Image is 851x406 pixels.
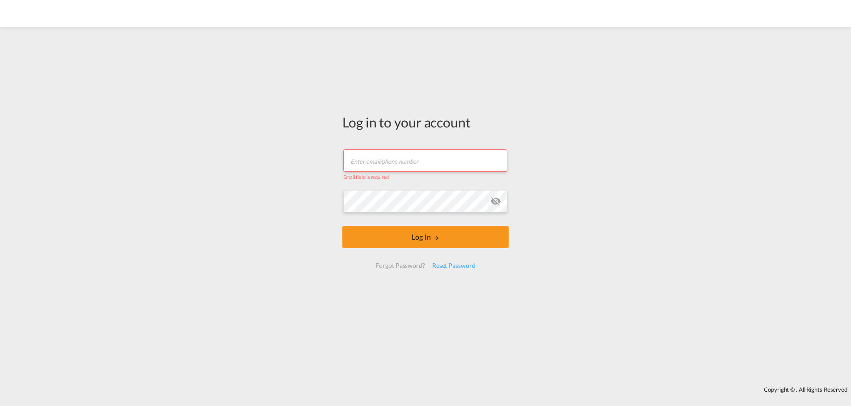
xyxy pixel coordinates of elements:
[372,258,428,274] div: Forgot Password?
[490,196,501,207] md-icon: icon-eye-off
[342,113,509,131] div: Log in to your account
[343,174,389,180] span: Email field is required
[343,149,507,172] input: Enter email/phone number
[429,258,479,274] div: Reset Password
[342,226,509,248] button: LOGIN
